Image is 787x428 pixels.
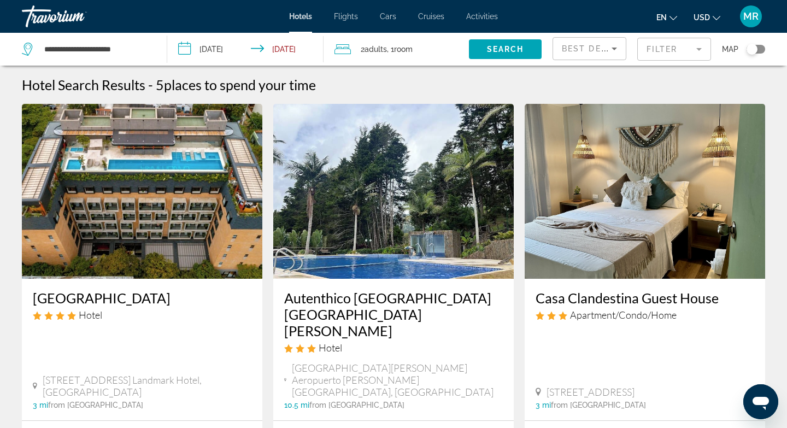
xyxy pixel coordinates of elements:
img: Hotel image [22,104,262,279]
img: Hotel image [273,104,514,279]
button: Check-in date: Nov 24, 2025 Check-out date: Nov 29, 2025 [167,33,324,66]
a: Cruises [418,12,444,21]
a: Autenthico [GEOGRAPHIC_DATA] [GEOGRAPHIC_DATA][PERSON_NAME] [284,290,503,339]
h1: Hotel Search Results [22,77,145,93]
a: Cars [380,12,396,21]
span: [STREET_ADDRESS] Landmark Hotel, [GEOGRAPHIC_DATA] [43,374,251,398]
span: en [656,13,667,22]
span: Map [722,42,738,57]
span: from [GEOGRAPHIC_DATA] [48,401,143,409]
mat-select: Sort by [562,42,617,55]
span: Search [487,45,524,54]
span: from [GEOGRAPHIC_DATA] [551,401,646,409]
a: Hotels [289,12,312,21]
span: USD [694,13,710,22]
a: Travorium [22,2,131,31]
button: Filter [637,37,711,61]
span: [GEOGRAPHIC_DATA][PERSON_NAME] Aeropuerto [PERSON_NAME][GEOGRAPHIC_DATA], [GEOGRAPHIC_DATA] [292,362,503,398]
button: Toggle map [738,44,765,54]
span: [STREET_ADDRESS] [547,386,635,398]
div: 4 star Hotel [33,309,251,321]
span: Apartment/Condo/Home [570,309,677,321]
span: Hotel [79,309,102,321]
span: 2 [361,42,387,57]
span: places to spend your time [164,77,316,93]
div: 3 star Apartment [536,309,754,321]
span: MR [743,11,759,22]
button: Change currency [694,9,720,25]
span: Room [394,45,413,54]
button: Travelers: 2 adults, 0 children [324,33,469,66]
a: Casa Clandestina Guest House [536,290,754,306]
span: 3 mi [536,401,551,409]
div: 3 star Hotel [284,342,503,354]
button: Change language [656,9,677,25]
button: Search [469,39,542,59]
span: Hotel [319,342,342,354]
span: Adults [365,45,387,54]
span: - [148,77,153,93]
iframe: Button to launch messaging window [743,384,778,419]
a: [GEOGRAPHIC_DATA] [33,290,251,306]
span: 10.5 mi [284,401,309,409]
span: from [GEOGRAPHIC_DATA] [309,401,404,409]
a: Activities [466,12,498,21]
span: 3 mi [33,401,48,409]
button: User Menu [737,5,765,28]
span: Best Deals [562,44,619,53]
h2: 5 [156,77,316,93]
a: Flights [334,12,358,21]
img: Hotel image [525,104,765,279]
span: , 1 [387,42,413,57]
